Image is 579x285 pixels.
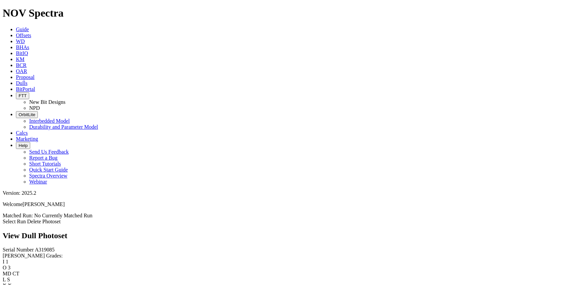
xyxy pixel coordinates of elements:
a: Spectra Overview [29,173,67,178]
a: Quick Start Guide [29,167,68,173]
a: BitIQ [16,50,28,56]
span: 3 [8,265,11,270]
a: BCR [16,62,27,68]
span: CT [13,271,19,276]
span: OrbitLite [19,112,35,117]
a: OAR [16,68,27,74]
a: Proposal [16,74,35,80]
button: Help [16,142,30,149]
a: Short Tutorials [29,161,61,167]
a: BitPortal [16,86,35,92]
a: Interbedded Model [29,118,70,124]
span: S [7,277,10,282]
h2: View Dull Photoset [3,231,576,240]
a: Webinar [29,179,47,184]
a: KM [16,56,25,62]
span: A319085 [35,247,55,252]
p: Welcome [3,201,576,207]
div: [PERSON_NAME] Grades: [3,253,576,259]
a: Offsets [16,33,31,38]
label: Serial Number [3,247,34,252]
span: 1 [6,259,8,264]
h1: NOV Spectra [3,7,576,19]
div: Version: 2025.2 [3,190,576,196]
a: WD [16,38,25,44]
a: Send Us Feedback [29,149,69,155]
a: Calcs [16,130,28,136]
a: Dulls [16,80,28,86]
a: Durability and Parameter Model [29,124,98,130]
label: O [3,265,7,270]
span: FTT [19,93,27,98]
button: FTT [16,92,29,99]
span: Matched Run: [3,213,33,218]
span: No Currently Matched Run [34,213,93,218]
a: NPD [29,105,40,111]
span: Help [19,143,28,148]
label: L [3,277,6,282]
label: I [3,259,4,264]
a: BHAs [16,44,29,50]
a: Select Run [3,219,26,224]
label: MD [3,271,11,276]
a: Marketing [16,136,38,142]
a: Report a Bug [29,155,57,161]
a: Delete Photoset [27,219,61,224]
span: [PERSON_NAME] [23,201,65,207]
a: Guide [16,27,29,32]
a: New Bit Designs [29,99,65,105]
button: OrbitLite [16,111,38,118]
